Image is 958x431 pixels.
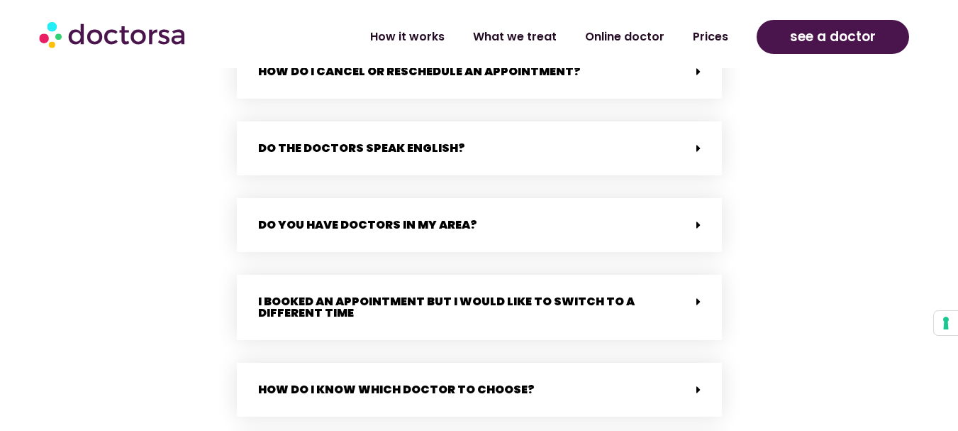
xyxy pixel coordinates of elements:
a: What we treat [459,21,571,53]
a: Do you have doctors in my area? [258,217,477,233]
a: How do I know which doctor to choose? [258,381,535,398]
div: How do I cancel or reschedule an appointment? [237,45,722,99]
a: see a doctor [757,20,909,54]
div: How do I know which doctor to choose? [237,363,722,417]
a: Do the doctors speak English? [258,140,465,156]
a: Prices [679,21,742,53]
nav: Menu [255,21,742,53]
a: Online doctor [571,21,679,53]
a: How it works [356,21,459,53]
a: I booked an appointment but I would like to switch to a different time [258,293,635,321]
button: Your consent preferences for tracking technologies [934,311,958,335]
span: see a doctor [790,26,876,48]
div: Do you have doctors in my area? [237,198,722,252]
a: How do I cancel or reschedule an appointment? [258,63,581,80]
div: I booked an appointment but I would like to switch to a different time [237,275,722,340]
div: Do the doctors speak English? [237,121,722,175]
